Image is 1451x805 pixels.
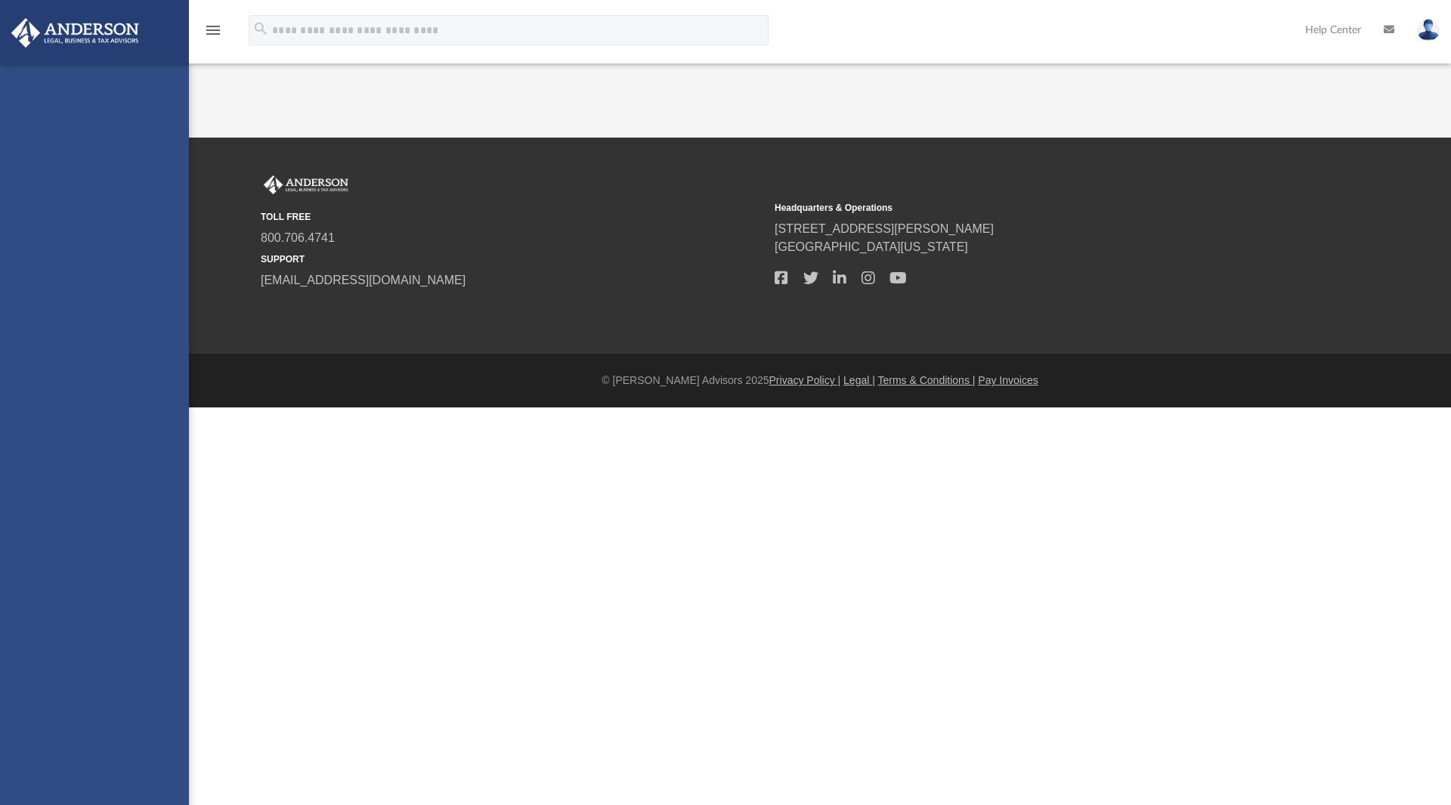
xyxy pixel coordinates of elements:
[261,175,351,195] img: Anderson Advisors Platinum Portal
[775,240,968,253] a: [GEOGRAPHIC_DATA][US_STATE]
[843,374,875,386] a: Legal |
[769,374,841,386] a: Privacy Policy |
[189,373,1451,389] div: © [PERSON_NAME] Advisors 2025
[878,374,976,386] a: Terms & Conditions |
[775,201,1278,215] small: Headquarters & Operations
[1417,19,1440,41] img: User Pic
[978,374,1038,386] a: Pay Invoices
[204,29,222,39] a: menu
[261,210,764,224] small: TOLL FREE
[204,21,222,39] i: menu
[261,231,335,244] a: 800.706.4741
[7,18,144,48] img: Anderson Advisors Platinum Portal
[261,252,764,266] small: SUPPORT
[775,222,994,235] a: [STREET_ADDRESS][PERSON_NAME]
[261,274,466,286] a: [EMAIL_ADDRESS][DOMAIN_NAME]
[252,20,269,37] i: search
